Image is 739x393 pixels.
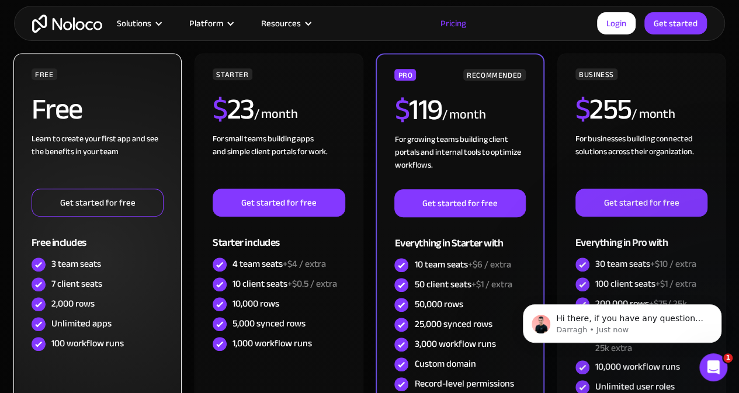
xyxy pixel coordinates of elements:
[394,189,525,217] a: Get started for free
[414,298,463,311] div: 50,000 rows
[32,217,164,255] div: Free includes
[233,297,279,310] div: 10,000 rows
[32,15,102,33] a: home
[505,280,739,361] iframe: Intercom notifications message
[233,277,337,290] div: 10 client seats
[414,258,511,271] div: 10 team seats
[261,16,301,31] div: Resources
[287,275,337,293] span: +$0.5 / extra
[595,380,675,393] div: Unlimited user roles
[575,68,617,80] div: BUSINESS
[247,16,324,31] div: Resources
[575,189,707,217] a: Get started for free
[394,82,409,137] span: $
[189,16,223,31] div: Platform
[213,68,252,80] div: STARTER
[254,105,298,124] div: / month
[394,133,525,189] div: For growing teams building client portals and internal tools to optimize workflows.
[699,353,727,381] iframe: Intercom live chat
[213,189,345,217] a: Get started for free
[32,133,164,189] div: Learn to create your first app and see the benefits in your team ‍
[650,255,696,273] span: +$10 / extra
[632,105,675,124] div: / month
[51,337,124,350] div: 100 workflow runs
[595,360,680,373] div: 10,000 workflow runs
[102,16,175,31] div: Solutions
[175,16,247,31] div: Platform
[233,258,326,270] div: 4 team seats
[426,16,481,31] a: Pricing
[213,82,227,137] span: $
[32,95,82,124] h2: Free
[414,377,514,390] div: Record-level permissions
[463,69,526,81] div: RECOMMENDED
[644,12,707,34] a: Get started
[32,189,164,217] a: Get started for free
[575,217,707,255] div: Everything in Pro with
[414,278,512,291] div: 50 client seats
[51,317,112,330] div: Unlimited apps
[283,255,326,273] span: +$4 / extra
[213,133,345,189] div: For small teams building apps and simple client portals for work. ‍
[471,276,512,293] span: +$1 / extra
[575,82,590,137] span: $
[723,353,733,363] span: 1
[467,256,511,273] span: +$6 / extra
[414,338,495,350] div: 3,000 workflow runs
[32,68,57,80] div: FREE
[595,258,696,270] div: 30 team seats
[233,317,306,330] div: 5,000 synced rows
[51,258,101,270] div: 3 team seats
[51,297,95,310] div: 2,000 rows
[394,95,442,124] h2: 119
[442,106,485,124] div: / month
[213,217,345,255] div: Starter includes
[394,69,416,81] div: PRO
[51,277,102,290] div: 7 client seats
[117,16,151,31] div: Solutions
[414,357,476,370] div: Custom domain
[394,217,525,255] div: Everything in Starter with
[213,95,254,124] h2: 23
[655,275,696,293] span: +$1 / extra
[233,337,312,350] div: 1,000 workflow runs
[597,12,636,34] a: Login
[575,133,707,189] div: For businesses building connected solutions across their organization. ‍
[414,318,492,331] div: 25,000 synced rows
[595,277,696,290] div: 100 client seats
[575,95,632,124] h2: 255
